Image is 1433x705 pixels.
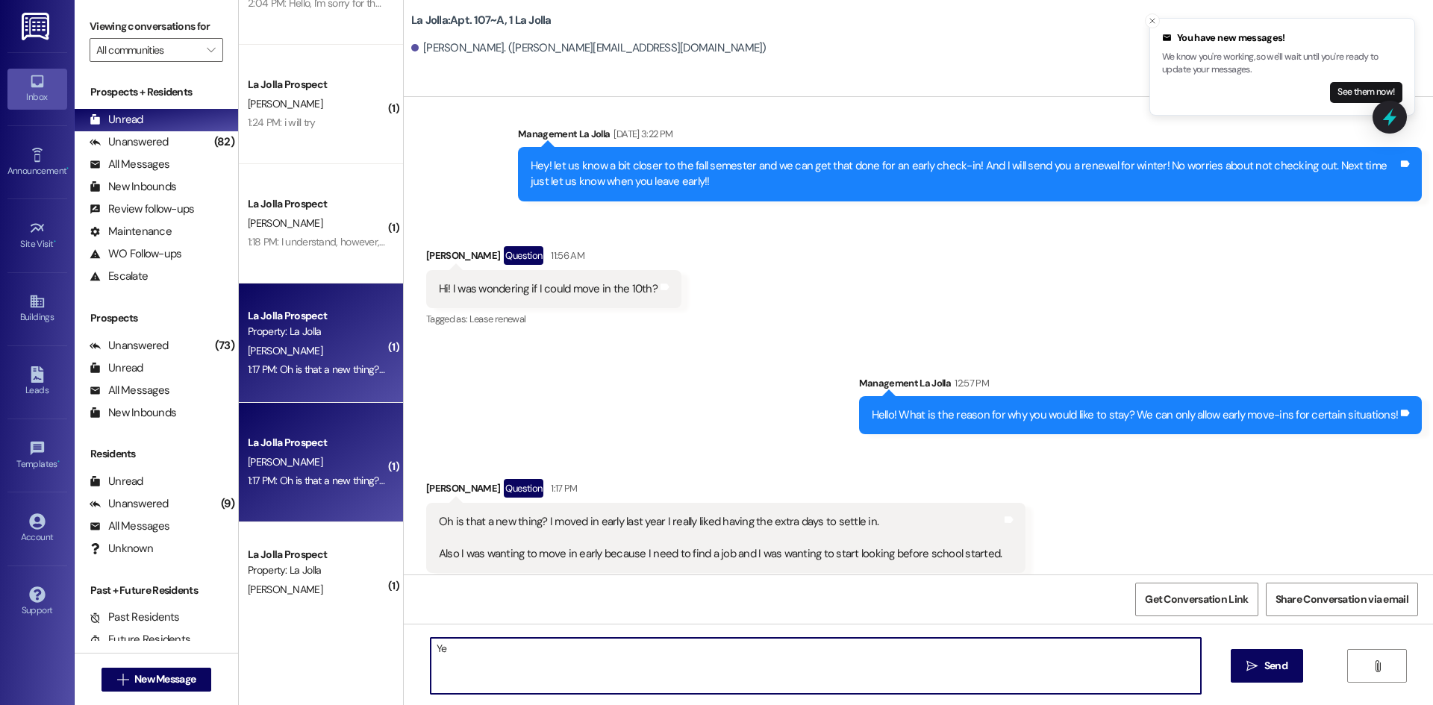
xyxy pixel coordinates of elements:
div: Past + Future Residents [75,583,238,598]
div: Hello! What is the reason for why you would like to stay? We can only allow early move-ins for ce... [872,407,1399,423]
b: La Jolla: Apt. 107~A, 1 La Jolla [411,13,552,28]
div: Past Residents [90,610,180,625]
div: [DATE] 3:22 PM [610,126,672,142]
div: Unanswered [90,134,169,150]
div: Question [504,246,543,265]
span: New Message [134,671,196,687]
span: Get Conversation Link [1145,592,1248,607]
div: Management La Jolla [518,126,1422,147]
div: La Jolla Prospect [248,308,386,324]
span: • [57,457,60,467]
div: Prospects [75,310,238,326]
div: Unknown [90,541,153,557]
button: Share Conversation via email [1266,583,1418,616]
div: Management La Jolla [859,375,1423,396]
div: (9) [217,492,238,516]
span: • [54,236,56,247]
div: 12:57 PM [951,375,989,391]
div: [PERSON_NAME] [426,479,1026,503]
p: We know you're working, so we'll wait until you're ready to update your messages. [1162,51,1402,77]
button: New Message [102,668,212,692]
div: 11:56 AM [547,248,584,263]
i:  [207,44,215,56]
span: Lease renewal [469,313,526,325]
textarea: Yes, [431,638,1201,694]
button: Get Conversation Link [1135,583,1258,616]
div: Oh is that a new thing? I moved in early last year I really liked having the extra days to settle... [439,514,1002,562]
span: Send [1264,658,1287,674]
div: (82) [210,131,238,154]
div: WO Follow-ups [90,246,181,262]
div: Hey! let us know a bit closer to the fall semester and we can get that done for an early check-in... [531,158,1398,190]
div: You have new messages! [1162,31,1402,46]
div: Unanswered [90,338,169,354]
div: Property: La Jolla [248,324,386,339]
div: 1:24 PM: i will try [248,116,316,129]
div: Unread [90,474,143,489]
a: Site Visit • [7,216,67,256]
a: Account [7,509,67,549]
span: • [66,163,69,174]
div: All Messages [90,383,169,398]
button: See them now! [1330,82,1402,103]
div: Property: La Jolla [248,563,386,578]
button: Close toast [1145,13,1160,28]
div: All Messages [90,518,169,534]
span: [PERSON_NAME] [248,344,322,357]
div: Question [504,479,543,498]
div: Hi! I was wondering if I could move in the 10th? [439,281,658,297]
span: [PERSON_NAME] [248,455,322,469]
div: 1:17 PM: Oh is that a new thing? I moved in early last year I really liked having the extra days ... [248,474,1205,487]
div: [PERSON_NAME] [426,246,681,270]
div: 1:18 PM: I understand, however, I was under the impression of 1/3 of 405 has to be paid and that'... [248,235,1020,248]
div: Unanswered [90,496,169,512]
div: Unread [90,360,143,376]
div: (73) [211,334,238,357]
i:  [117,674,128,686]
button: Send [1231,649,1303,683]
div: Future Residents [90,632,190,648]
i:  [1246,660,1258,672]
div: Maintenance [90,224,172,239]
div: La Jolla Prospect [248,547,386,563]
div: New Inbounds [90,179,176,195]
div: La Jolla Prospect [248,196,386,212]
div: All Messages [90,157,169,172]
span: Share Conversation via email [1276,592,1408,607]
a: Buildings [7,289,67,329]
a: Templates • [7,436,67,476]
div: La Jolla Prospect [248,435,386,451]
label: Viewing conversations for [90,15,223,38]
i:  [1372,660,1383,672]
div: Tagged as: [426,308,681,330]
div: [PERSON_NAME]. ([PERSON_NAME][EMAIL_ADDRESS][DOMAIN_NAME]) [411,40,767,56]
span: [PERSON_NAME] [248,216,322,230]
div: New Inbounds [90,405,176,421]
div: 1:17 PM [547,480,577,496]
a: Leads [7,362,67,402]
span: [PERSON_NAME] [248,97,322,110]
div: Prospects + Residents [75,84,238,100]
input: All communities [96,38,199,62]
img: ResiDesk Logo [22,13,52,40]
div: Unread [90,112,143,128]
a: Support [7,582,67,622]
div: Escalate [90,269,148,284]
div: 1:17 PM: Oh is that a new thing? I moved in early last year I really liked having the extra days ... [248,363,1205,376]
div: Tagged as: [426,573,1026,595]
a: Inbox [7,69,67,109]
div: Residents [75,446,238,462]
div: La Jolla Prospect [248,77,386,93]
span: [PERSON_NAME] [248,583,322,596]
div: Review follow-ups [90,201,194,217]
